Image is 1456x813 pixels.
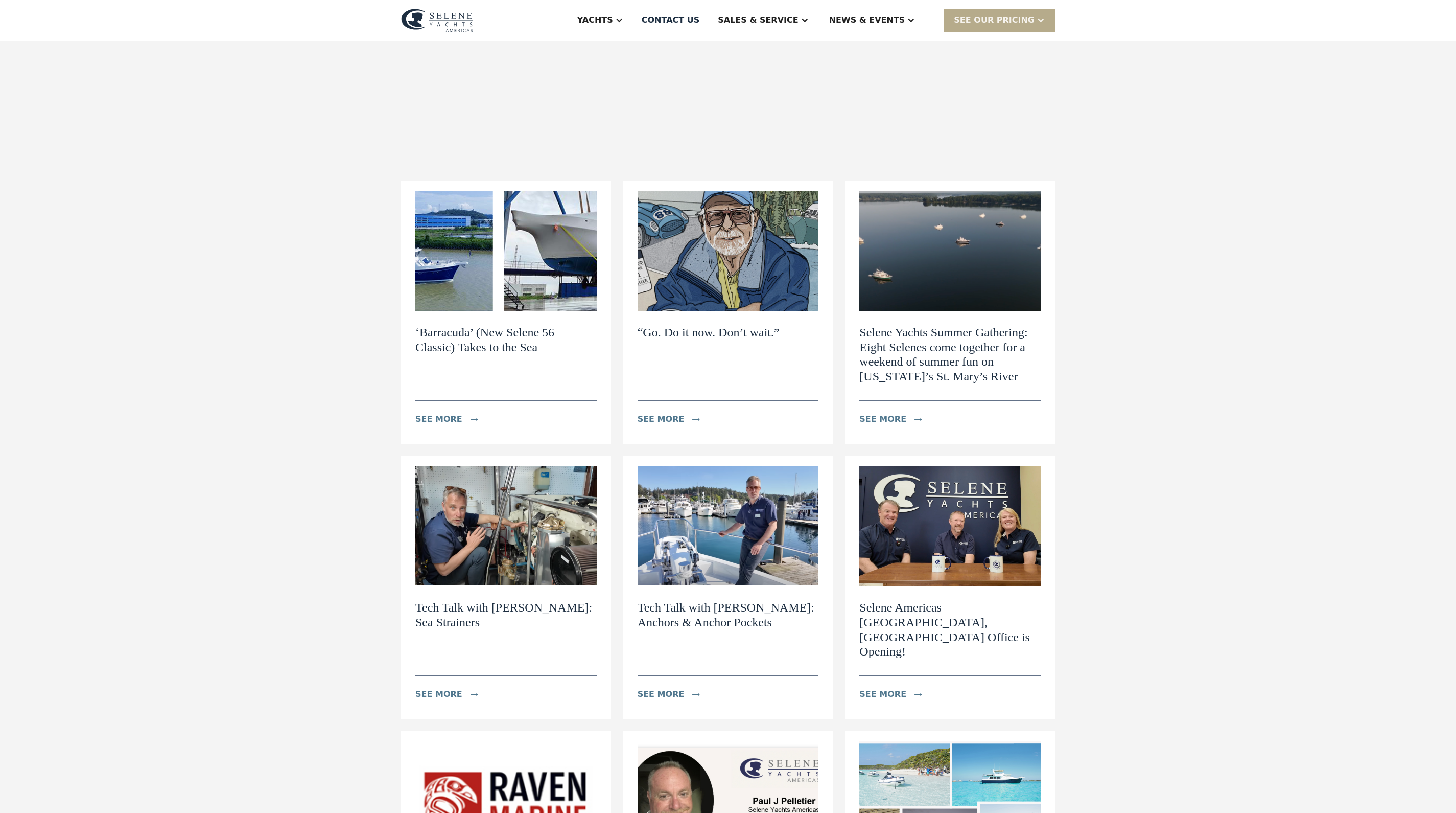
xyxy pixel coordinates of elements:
img: icon [914,418,922,421]
img: icon [914,693,922,696]
img: icon [692,693,700,696]
div: see more [859,688,906,701]
h2: Selene Americas [GEOGRAPHIC_DATA], [GEOGRAPHIC_DATA] Office is Opening! [859,600,1041,659]
img: ‘Barracuda’ (New Selene 56 Classic) Takes to the Sea [415,191,597,311]
a: ‘Barracuda’ (New Selene 56 Classic) Takes to the Sea‘Barracuda’ (New Selene 56 Classic) Takes to ... [401,181,611,444]
a: Tech Talk with Dylan: Sea StrainersTech Talk with [PERSON_NAME]: Sea Strainerssee moreicon [401,456,611,719]
div: SEE Our Pricing [944,9,1055,31]
div: see more [415,688,462,701]
img: icon [471,418,478,421]
div: Sales & Service [718,14,798,27]
img: Selene Yachts Summer Gathering: Eight Selenes come together for a weekend of summer fun on Maryla... [859,191,1041,311]
div: News & EVENTS [829,14,905,27]
img: icon [692,418,700,421]
a: Selene Americas Annapolis, MD Office is Opening!Selene Americas [GEOGRAPHIC_DATA], [GEOGRAPHIC_DA... [845,456,1055,719]
div: SEE Our Pricing [954,14,1035,27]
a: “Go. Do it now. Don’t wait.” “Go. Do it now. Don’t wait.”see moreicon [623,181,833,444]
h2: Tech Talk with [PERSON_NAME]: Anchors & Anchor Pockets [638,600,819,630]
img: Tech Talk with Dylan: Sea Strainers [415,466,597,586]
h2: Selene Yachts Summer Gathering: Eight Selenes come together for a weekend of summer fun on [US_ST... [859,325,1041,384]
a: Tech Talk with Dylan: Anchors & Anchor PocketsTech Talk with [PERSON_NAME]: Anchors & Anchor Pock... [623,456,833,719]
h2: ‘Barracuda’ (New Selene 56 Classic) Takes to the Sea [415,325,597,355]
h2: “Go. Do it now. Don’t wait.” [638,325,780,340]
a: Selene Yachts Summer Gathering: Eight Selenes come together for a weekend of summer fun on Maryla... [845,181,1055,444]
div: Contact US [642,14,700,27]
img: logo [401,9,473,32]
img: Selene Americas Annapolis, MD Office is Opening! [859,466,1041,586]
div: Yachts [577,14,613,27]
img: “Go. Do it now. Don’t wait.” [638,191,819,311]
img: icon [471,693,478,696]
div: see more [638,413,685,425]
div: see more [638,688,685,701]
div: see more [859,413,906,425]
h2: Tech Talk with [PERSON_NAME]: Sea Strainers [415,600,597,630]
img: Tech Talk with Dylan: Anchors & Anchor Pockets [638,466,819,586]
div: see more [415,413,462,425]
